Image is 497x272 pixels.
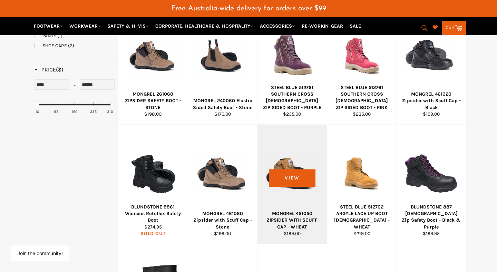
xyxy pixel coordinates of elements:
[42,33,56,39] span: PANTS
[35,66,64,73] h3: Price($)
[118,125,188,244] a: BLUNDSTONE 9961 Womens Rotoflex Safety BootBLUNDSTONE 9961 Womens Rotoflex Safety Boot$274.95Sold...
[42,43,67,49] span: SHOE CARE
[331,84,392,111] div: STEEL BLUE 512761 SOUTHERN CROSS [DEMOGRAPHIC_DATA] ZIP SIDED BOOT - PINK
[188,5,257,125] a: MONGREL 240060 Elastic Sided Safety Boot - StoneMONGREL 240060 Elastic Sided Safety Boot - Stone$...
[401,204,462,230] div: BLUNDSTONE 887 [DEMOGRAPHIC_DATA] Zip Safety Boot - Black & Purple
[56,66,64,73] span: ($)
[17,250,63,256] button: Join the community!
[67,20,104,32] a: WORKWEAR
[327,125,397,244] a: STEEL BLUE 512702 ARGYLE LACE UP BOOT LADIES - WHEATSTEEL BLUE 512702 ARGYLE LACE UP BOOT [DEMOGR...
[188,125,257,244] a: MONGREL 461060 Zipsider with Scuff Cap - StoneMONGREL 461060 Zipsider with Scuff Cap - Stone$199.00
[80,79,115,90] input: Max Price
[192,97,253,111] div: MONGREL 240060 Elastic Sided Safety Boot - Stone
[68,43,74,49] span: (2)
[262,84,323,111] div: STEEL BLUE 512761 SOUTHERN CROSS [DEMOGRAPHIC_DATA] ZIP SIDED BOOT - PURPLE
[442,21,466,35] a: Cart
[31,20,66,32] a: FOOTWEAR
[107,109,113,114] div: 310
[35,79,69,90] input: Min Price
[123,91,184,111] div: MONGREL 261060 ZIPSIDER SAFETY BOOT - STONE
[118,5,188,125] a: MONGREL 261060 ZIPSIDER SAFETY BOOT - STONEMONGREL 261060 ZIPSIDER SAFETY BOOT - STONE$198.00
[401,91,462,111] div: MONGREL 461020 Zipsider with Scuff Cap - Black
[54,109,58,114] div: 85
[331,204,392,230] div: STEEL BLUE 512702 ARGYLE LACE UP BOOT [DEMOGRAPHIC_DATA] - WHEAT
[123,204,184,224] div: BLUNDSTONE 9961 Womens Rotoflex Safety Boot
[347,20,364,32] a: SALE
[57,33,62,39] span: (1)
[299,20,346,32] a: RE-WORKIN' GEAR
[105,20,152,32] a: SAFETY & HI VIS
[257,5,327,125] a: STEEL BLUE 512761 SOUTHERN CROSS LADIES ZIP SIDED BOOT - PURPLESTEEL BLUE 512761 SOUTHERN CROSS [...
[257,125,327,244] a: MONGREL 461050 ZIPSIDER WITH SCUFF CAP - WHEATMONGREL 461050 ZIPSIDER WITH SCUFF CAP - WHEAT$199....
[192,210,253,230] div: MONGREL 461060 Zipsider with Scuff Cap - Stone
[69,79,80,92] div: -
[396,125,466,244] a: BLUNDSTONE 887 Ladies Zip Safety Boot - Black & PurpleBLUNDSTONE 887 [DEMOGRAPHIC_DATA] Zip Safet...
[171,5,326,12] span: Free Australia-wide delivery for orders over $99
[90,109,97,114] div: 235
[123,230,184,237] div: Sold Out
[257,20,298,32] a: ACCESSORIES
[396,5,466,125] a: MONGREL 461020 Zipsider with Scuff Cap - BlackMONGREL 461020 Zipsider with Scuff Cap - Black$199.00
[72,109,78,114] div: 160
[35,66,64,73] span: Price
[153,20,256,32] a: CORPORATE, HEALTHCARE & HOSPITALITY
[327,5,397,125] a: STEEL BLUE 512761 SOUTHERN CROSS LADIES ZIP SIDED BOOT - PINKSTEEL BLUE 512761 SOUTHERN CROSS [DE...
[35,42,115,50] a: SHOE CARE
[262,210,323,230] div: MONGREL 461050 ZIPSIDER WITH SCUFF CAP - WHEAT
[36,109,39,114] div: 10
[35,32,115,40] a: PANTS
